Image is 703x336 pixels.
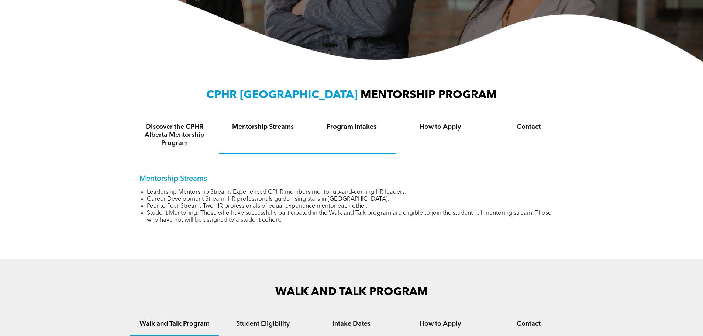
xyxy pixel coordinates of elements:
[137,320,212,328] h4: Walk and Talk Program
[139,174,564,183] p: Mentorship Streams
[137,123,212,147] h4: Discover the CPHR Alberta Mentorship Program
[225,320,301,328] h4: Student Eligibility
[491,320,566,328] h4: Contact
[206,90,358,101] span: CPHR [GEOGRAPHIC_DATA]
[225,123,301,131] h4: Mentorship Streams
[147,203,564,210] li: Peer to Peer Stream: Two HR professionals of equal experience mentor each other.
[147,210,564,224] li: Student Mentoring: Those who have successfully participated in the Walk and Talk program are elig...
[403,123,478,131] h4: How to Apply
[403,320,478,328] h4: How to Apply
[314,320,389,328] h4: Intake Dates
[275,287,428,298] span: WALK AND TALK PROGRAM
[147,196,564,203] li: Career Development Stream: HR professionals guide rising stars in [GEOGRAPHIC_DATA].
[147,189,564,196] li: Leadership Mentorship Stream: Experienced CPHR members mentor up-and-coming HR leaders.
[491,123,566,131] h4: Contact
[361,90,497,101] span: MENTORSHIP PROGRAM
[314,123,389,131] h4: Program Intakes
